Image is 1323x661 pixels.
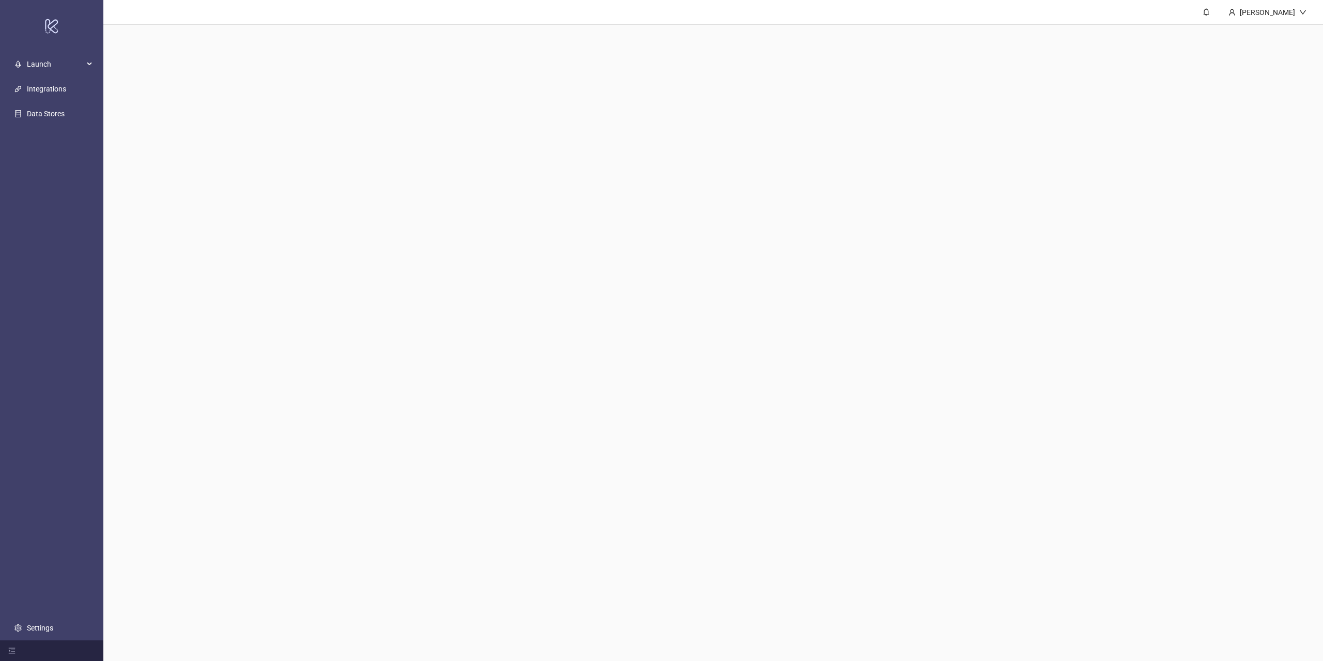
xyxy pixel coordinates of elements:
[1299,9,1306,16] span: down
[1203,8,1210,16] span: bell
[14,60,22,68] span: rocket
[27,54,84,74] span: Launch
[27,624,53,632] a: Settings
[8,647,16,654] span: menu-fold
[1228,9,1236,16] span: user
[27,110,65,118] a: Data Stores
[27,85,66,93] a: Integrations
[1236,7,1299,18] div: [PERSON_NAME]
